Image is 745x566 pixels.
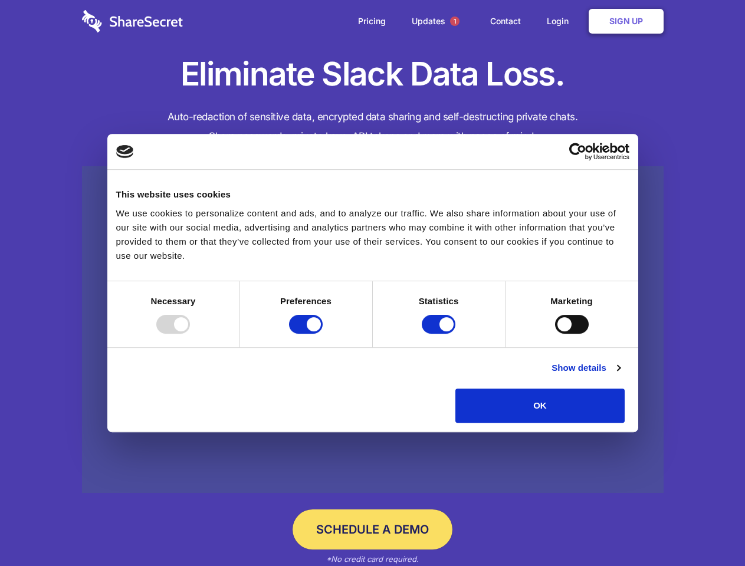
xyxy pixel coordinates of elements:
strong: Statistics [419,296,459,306]
button: OK [455,389,625,423]
a: Show details [552,361,620,375]
em: *No credit card required. [326,554,419,564]
strong: Preferences [280,296,332,306]
a: Wistia video thumbnail [82,166,664,493]
div: This website uses cookies [116,187,629,202]
span: 1 [450,17,460,26]
strong: Marketing [550,296,593,306]
a: Sign Up [589,9,664,34]
a: Contact [478,3,533,40]
a: Usercentrics Cookiebot - opens in a new window [526,143,629,160]
h4: Auto-redaction of sensitive data, encrypted data sharing and self-destructing private chats. Shar... [82,107,664,146]
img: logo [116,145,134,158]
div: We use cookies to personalize content and ads, and to analyze our traffic. We also share informat... [116,206,629,263]
h1: Eliminate Slack Data Loss. [82,53,664,96]
img: logo-wordmark-white-trans-d4663122ce5f474addd5e946df7df03e33cb6a1c49d2221995e7729f52c070b2.svg [82,10,183,32]
a: Pricing [346,3,398,40]
a: Schedule a Demo [293,509,452,549]
strong: Necessary [151,296,196,306]
a: Login [535,3,586,40]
